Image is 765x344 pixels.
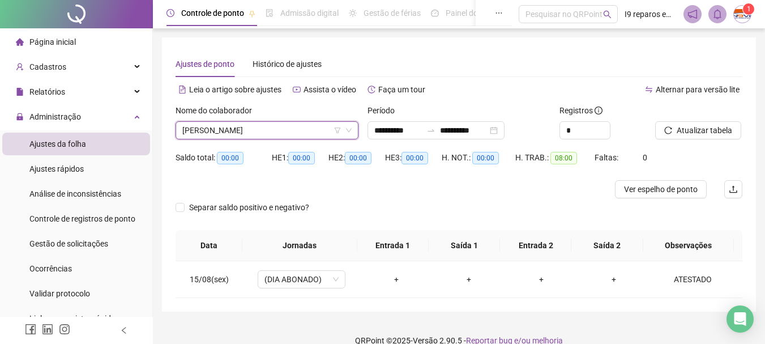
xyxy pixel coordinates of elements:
[625,8,677,20] span: I9 reparos em Containers
[643,153,647,162] span: 0
[645,86,653,94] span: swap
[655,121,741,139] button: Atualizar tabela
[656,85,740,94] span: Alternar para versão lite
[176,60,234,69] span: Ajustes de ponto
[16,38,24,46] span: home
[664,126,672,134] span: reload
[264,271,339,288] span: (DIA ABONADO)
[652,239,725,252] span: Observações
[176,104,259,117] label: Nome do colaborador
[29,314,116,323] span: Link para registro rápido
[29,214,135,223] span: Controle de registros de ponto
[712,9,723,19] span: bell
[29,239,108,248] span: Gestão de solicitações
[190,275,229,284] span: 15/08(sex)
[345,127,352,134] span: down
[29,139,86,148] span: Ajustes da folha
[280,9,339,18] span: Admissão digital
[266,9,273,17] span: file-done
[288,152,315,164] span: 00:00
[29,37,76,46] span: Página inicial
[176,151,272,164] div: Saldo total:
[29,189,121,198] span: Análise de inconsistências
[272,151,328,164] div: HE 1:
[734,6,751,23] img: 90218
[367,104,402,117] label: Período
[16,63,24,71] span: user-add
[442,273,496,286] div: +
[120,326,128,334] span: left
[550,152,577,164] span: 08:00
[176,230,242,261] th: Data
[401,152,428,164] span: 00:00
[514,273,569,286] div: +
[293,86,301,94] span: youtube
[29,164,84,173] span: Ajustes rápidos
[726,305,754,333] div: Open Intercom Messenger
[426,126,435,135] span: to
[253,60,322,69] span: Histórico de ajustes
[615,180,707,198] button: Ver espelho de ponto
[29,264,72,273] span: Ocorrências
[595,153,620,162] span: Faltas:
[304,85,356,94] span: Assista o vídeo
[29,62,66,71] span: Cadastros
[431,9,439,17] span: dashboard
[182,122,352,139] span: WESLEY DANIEL DOS SANTOS
[472,152,499,164] span: 00:00
[59,324,70,335] span: instagram
[446,9,490,18] span: Painel do DP
[595,107,602,114] span: info-circle
[349,9,357,17] span: sun
[345,152,371,164] span: 00:00
[217,152,243,164] span: 00:00
[743,3,754,15] sup: Atualize o seu contato no menu Meus Dados
[515,151,595,164] div: H. TRAB.:
[643,230,734,261] th: Observações
[587,273,641,286] div: +
[747,5,751,13] span: 1
[729,185,738,194] span: upload
[559,104,602,117] span: Registros
[429,230,500,261] th: Saída 1
[328,151,385,164] div: HE 2:
[500,230,571,261] th: Entrada 2
[16,88,24,96] span: file
[16,113,24,121] span: lock
[357,230,429,261] th: Entrada 1
[442,151,515,164] div: H. NOT.:
[181,9,244,18] span: Controle de ponto
[185,201,314,214] span: Separar saldo positivo e negativo?
[189,85,281,94] span: Leia o artigo sobre ajustes
[29,112,81,121] span: Administração
[249,10,255,17] span: pushpin
[495,9,503,17] span: ellipsis
[378,85,425,94] span: Faça um tour
[242,230,357,261] th: Jornadas
[166,9,174,17] span: clock-circle
[385,151,442,164] div: HE 3:
[603,10,612,19] span: search
[25,324,36,335] span: facebook
[364,9,421,18] span: Gestão de férias
[334,127,341,134] span: filter
[571,230,643,261] th: Saída 2
[659,273,726,286] div: ATESTADO
[178,86,186,94] span: file-text
[367,86,375,94] span: history
[426,126,435,135] span: swap-right
[624,183,698,196] span: Ver espelho de ponto
[369,273,424,286] div: +
[677,124,732,137] span: Atualizar tabela
[42,324,53,335] span: linkedin
[687,9,698,19] span: notification
[29,87,65,96] span: Relatórios
[29,289,90,298] span: Validar protocolo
